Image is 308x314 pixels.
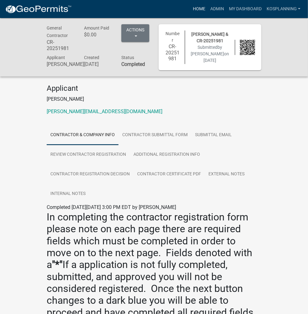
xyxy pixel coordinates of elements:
a: Submittal Email [191,125,236,145]
a: Contractor Registration Decision [47,164,133,184]
span: Status [121,55,134,60]
h6: [PERSON_NAME] [47,61,75,67]
a: Admin [208,3,226,15]
h4: Applicant [47,84,261,93]
a: Contractor & Company Info [47,125,119,145]
span: Submitted on [DATE] [191,45,229,63]
a: Contractor Submittal Form [119,125,191,145]
a: Contractor Certificate PDF [133,164,205,184]
span: General Contractor [47,25,68,38]
h6: [DATE] [84,61,112,67]
a: Internal Notes [47,184,89,204]
a: External Notes [205,164,248,184]
h6: CR-20251981 [47,39,75,51]
span: Completed [DATE][DATE] 3:00 PM EDT by [PERSON_NAME] [47,204,176,210]
a: Additional Registration Info [130,145,204,165]
a: My Dashboard [226,3,264,15]
a: [PERSON_NAME][EMAIL_ADDRESS][DOMAIN_NAME] [47,109,162,114]
span: Amount Paid [84,25,109,30]
a: kosplanning [264,3,303,15]
strong: Completed [121,61,145,67]
a: Review Contractor Registration [47,145,130,165]
img: QR code [240,40,255,55]
span: Applicant [47,55,65,60]
h6: $0.00 [84,32,112,38]
span: Number [166,31,180,43]
span: Created [84,55,99,60]
button: Actions [121,24,149,42]
p: [PERSON_NAME] [47,95,261,103]
span: by [PERSON_NAME] [191,45,224,56]
a: Home [190,3,208,15]
span: [PERSON_NAME] & CR-20251981 [192,32,229,43]
h6: CR-20251981 [165,44,180,62]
